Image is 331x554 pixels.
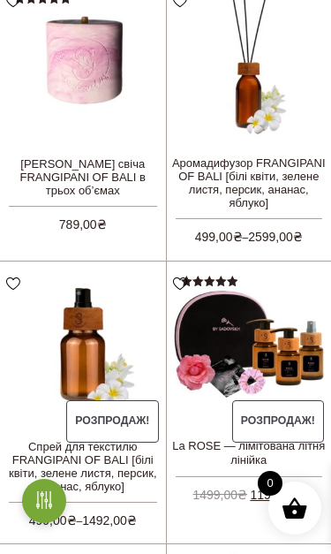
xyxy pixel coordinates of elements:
span: ₴ [237,488,247,502]
img: unfavourite.svg [173,277,187,291]
span: ₴ [127,513,137,527]
span: Розпродаж! [232,400,325,443]
bdi: 1199,00 [250,488,305,502]
span: Оцінено в з 5 [181,276,238,323]
bdi: 1492,00 [82,513,137,527]
span: ₴ [97,217,107,231]
bdi: 499,00 [29,513,77,527]
bdi: 2599,00 [248,230,303,244]
span: ₴ [293,230,303,244]
span: ₴ [233,230,243,244]
span: – [176,218,323,247]
img: unfavourite.svg [6,277,20,291]
bdi: 499,00 [195,230,243,244]
span: ₴ [67,513,77,527]
bdi: 789,00 [59,217,107,231]
span: – [9,502,157,530]
bdi: 1499,00 [192,488,247,502]
span: Розпродаж! [66,400,159,443]
span: 0 [258,471,282,496]
div: Оцінено в 5.00 з 5 [181,276,238,286]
